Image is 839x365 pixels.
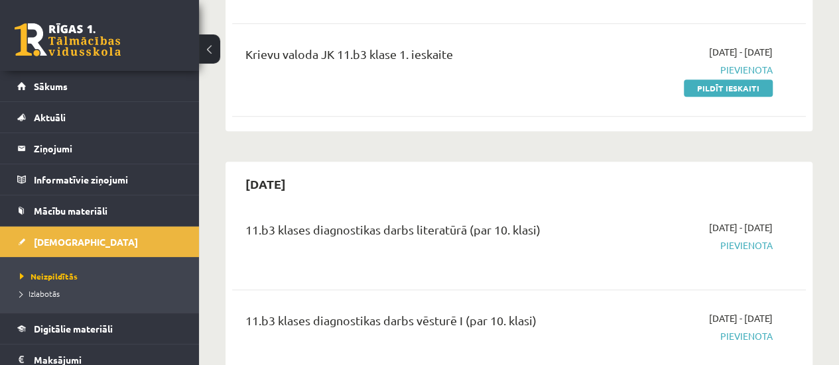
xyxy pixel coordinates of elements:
[20,287,186,299] a: Izlabotās
[245,45,590,70] div: Krievu valoda JK 11.b3 klase 1. ieskaite
[245,311,590,336] div: 11.b3 klases diagnostikas darbs vēsturē I (par 10. klasi)
[709,45,773,59] span: [DATE] - [DATE]
[34,164,182,195] legend: Informatīvie ziņojumi
[17,227,182,257] a: [DEMOGRAPHIC_DATA]
[245,221,590,245] div: 11.b3 klases diagnostikas darbs literatūrā (par 10. klasi)
[17,164,182,195] a: Informatīvie ziņojumi
[17,71,182,101] a: Sākums
[17,102,182,132] a: Aktuāli
[34,133,182,164] legend: Ziņojumi
[17,313,182,344] a: Digitālie materiāli
[34,205,107,217] span: Mācību materiāli
[610,238,773,252] span: Pievienota
[610,63,773,77] span: Pievienota
[15,23,121,56] a: Rīgas 1. Tālmācības vidusskola
[20,288,60,299] span: Izlabotās
[34,236,138,248] span: [DEMOGRAPHIC_DATA]
[20,270,186,282] a: Neizpildītās
[17,195,182,226] a: Mācību materiāli
[610,329,773,343] span: Pievienota
[34,80,68,92] span: Sākums
[34,323,113,335] span: Digitālie materiāli
[232,168,299,199] h2: [DATE]
[709,221,773,235] span: [DATE] - [DATE]
[709,311,773,325] span: [DATE] - [DATE]
[17,133,182,164] a: Ziņojumi
[20,271,78,282] span: Neizpildītās
[684,79,773,97] a: Pildīt ieskaiti
[34,111,66,123] span: Aktuāli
